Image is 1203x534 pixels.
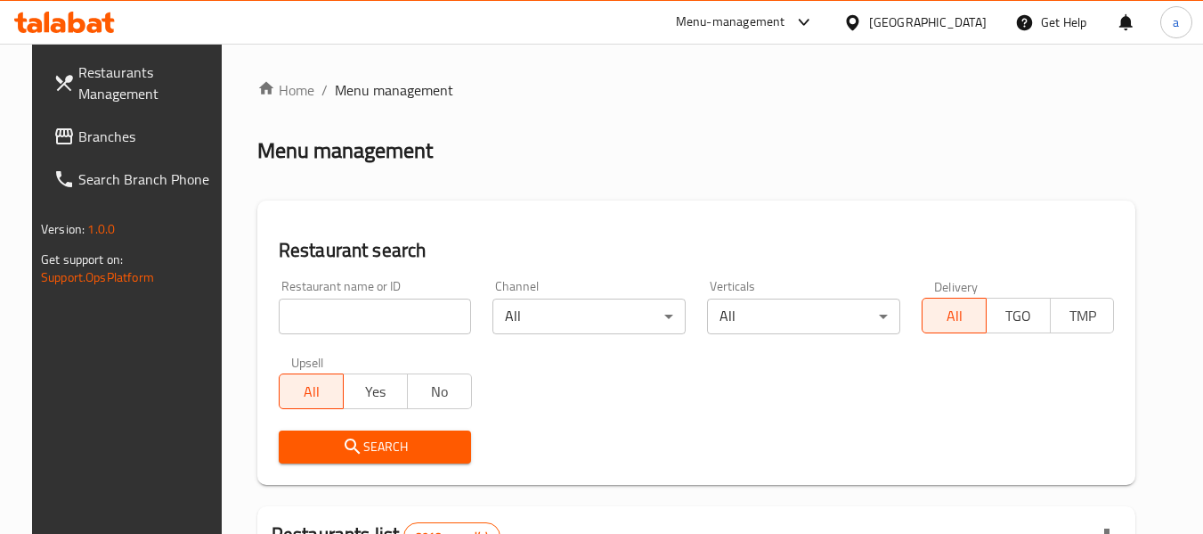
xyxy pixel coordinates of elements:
[257,136,433,165] h2: Menu management
[994,303,1044,329] span: TGO
[257,79,314,101] a: Home
[78,62,219,104] span: Restaurants Management
[41,218,85,241] span: Version:
[39,115,233,158] a: Branches
[39,158,233,201] a: Search Branch Phone
[78,126,219,147] span: Branches
[279,431,472,464] button: Search
[415,379,465,405] span: No
[41,248,123,271] span: Get support on:
[279,237,1115,264] h2: Restaurant search
[930,303,979,329] span: All
[922,298,987,333] button: All
[279,374,344,409] button: All
[291,356,324,368] label: Upsell
[676,12,785,33] div: Menu-management
[707,299,900,334] div: All
[287,379,337,405] span: All
[257,79,1136,101] nav: breadcrumb
[351,379,401,405] span: Yes
[407,374,472,409] button: No
[1058,303,1108,329] span: TMP
[492,299,686,334] div: All
[293,436,458,458] span: Search
[279,299,472,334] input: Search for restaurant name or ID..
[1173,12,1179,32] span: a
[343,374,408,409] button: Yes
[934,280,979,292] label: Delivery
[41,266,154,289] a: Support.OpsPlatform
[87,218,115,241] span: 1.0.0
[39,51,233,115] a: Restaurants Management
[78,168,219,190] span: Search Branch Phone
[1050,298,1115,333] button: TMP
[321,79,328,101] li: /
[335,79,453,101] span: Menu management
[986,298,1051,333] button: TGO
[869,12,987,32] div: [GEOGRAPHIC_DATA]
